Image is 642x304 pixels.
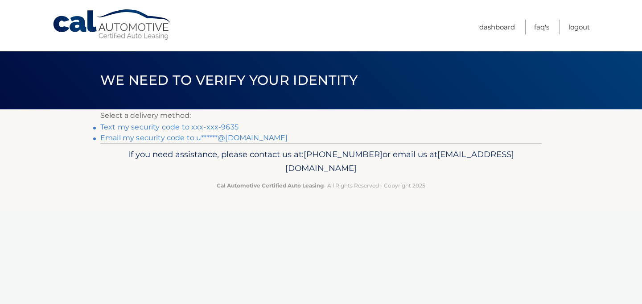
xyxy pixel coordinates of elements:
[106,147,536,176] p: If you need assistance, please contact us at: or email us at
[52,9,173,41] a: Cal Automotive
[304,149,383,159] span: [PHONE_NUMBER]
[479,20,515,34] a: Dashboard
[106,181,536,190] p: - All Rights Reserved - Copyright 2025
[100,72,358,88] span: We need to verify your identity
[568,20,590,34] a: Logout
[100,123,239,131] a: Text my security code to xxx-xxx-9635
[100,109,542,122] p: Select a delivery method:
[100,133,288,142] a: Email my security code to u******@[DOMAIN_NAME]
[534,20,549,34] a: FAQ's
[217,182,324,189] strong: Cal Automotive Certified Auto Leasing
